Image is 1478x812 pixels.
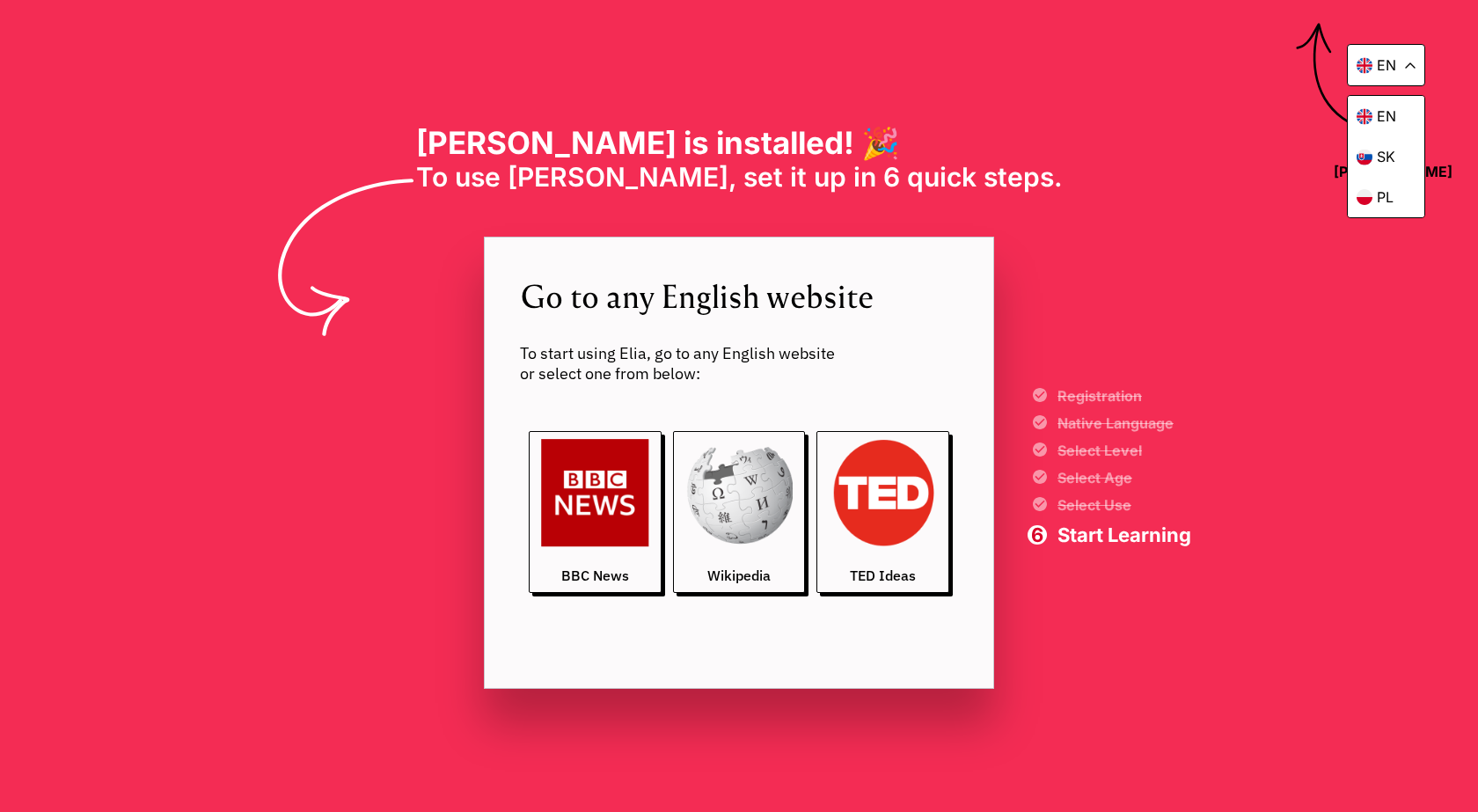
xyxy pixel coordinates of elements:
[1057,443,1191,457] span: Select Level
[707,567,771,585] span: Wikipedia
[673,431,806,593] a: Wikipedia
[520,273,958,318] span: Go to any English website
[1377,148,1395,165] p: sk
[685,439,794,547] img: wikipedia
[416,124,1063,161] h1: [PERSON_NAME] is installed! 🎉
[829,439,937,547] img: ted
[850,567,916,585] span: TED Ideas
[1377,188,1394,206] p: pl
[1057,389,1191,403] span: Registration
[416,161,1063,193] span: To use [PERSON_NAME], set it up in 6 quick steps.
[520,343,958,384] span: To start using Elia, go to any English website or select one from below:
[1377,107,1396,125] p: en
[541,439,649,547] img: bbc
[816,431,949,593] a: TED Ideas
[1057,498,1191,512] span: Select Use
[529,431,662,593] a: BBC News
[1324,128,1461,197] span: Click to open [PERSON_NAME] anytime
[1057,525,1191,545] span: Start Learning
[1057,416,1191,430] span: Native Language
[1377,56,1396,74] p: en
[1057,471,1191,485] span: Select Age
[561,567,629,585] span: BBC News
